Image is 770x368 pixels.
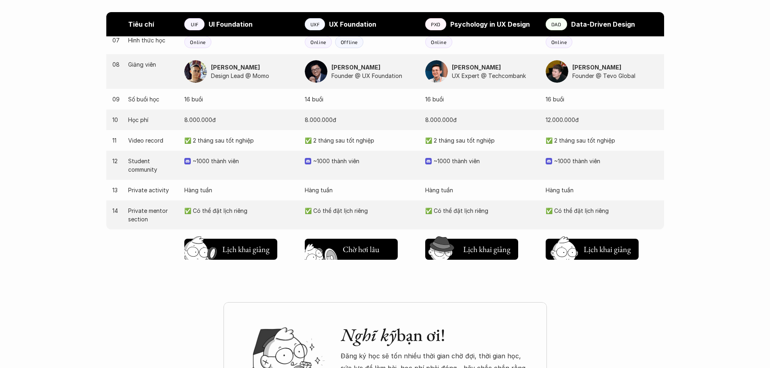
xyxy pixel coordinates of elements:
[209,20,253,28] strong: UI Foundation
[211,64,260,71] strong: [PERSON_NAME]
[572,64,621,71] strong: [PERSON_NAME]
[434,157,538,165] p: ~1000 thành viên
[305,116,417,124] p: 8.000.000đ
[128,136,176,145] p: Video record
[331,71,417,80] p: Founder @ UX Foundation
[305,236,398,260] a: Chờ hơi lâu
[310,21,320,27] p: UXF
[211,71,297,80] p: Design Lead @ Momo
[112,36,120,44] p: 07
[191,21,198,27] p: UIF
[341,39,358,45] p: Offline
[546,186,658,194] p: Hàng tuần
[431,39,447,45] p: Online
[431,21,441,27] p: PXD
[329,20,376,28] strong: UX Foundation
[305,239,398,260] button: Chờ hơi lâu
[425,95,538,103] p: 16 buổi
[112,60,120,69] p: 08
[546,95,658,103] p: 16 buổi
[425,116,538,124] p: 8.000.000đ
[452,71,538,80] p: UX Expert @ Techcombank
[184,116,297,124] p: 8.000.000đ
[341,323,397,346] em: Nghĩ kỹ
[331,64,380,71] strong: [PERSON_NAME]
[546,206,658,215] p: ✅ Có thể đặt lịch riêng
[554,157,658,165] p: ~1000 thành viên
[184,206,297,215] p: ✅ Có thể đặt lịch riêng
[305,206,417,215] p: ✅ Có thể đặt lịch riêng
[425,239,518,260] button: Lịch khai giảng
[184,236,277,260] a: Lịch khai giảng
[551,39,567,45] p: Online
[551,21,561,27] p: DAD
[128,60,176,69] p: Giảng viên
[305,186,417,194] p: Hàng tuần
[310,39,326,45] p: Online
[463,244,511,255] h5: Lịch khai giảng
[128,36,176,44] p: Hình thức học
[452,64,501,71] strong: [PERSON_NAME]
[128,186,176,194] p: Private activity
[128,20,154,28] strong: Tiêu chí
[128,206,176,223] p: Private mentor section
[450,20,530,28] strong: Psychology in UX Design
[425,236,518,260] a: Lịch khai giảng
[571,20,635,28] strong: Data-Driven Design
[572,71,658,80] p: Founder @ Tevo Global
[305,136,417,145] p: ✅ 2 tháng sau tốt nghiệp
[222,244,270,255] h5: Lịch khai giảng
[128,95,176,103] p: Số buổi học
[184,136,297,145] p: ✅ 2 tháng sau tốt nghiệp
[112,186,120,194] p: 13
[128,157,176,174] p: Student community
[112,95,120,103] p: 09
[313,157,417,165] p: ~1000 thành viên
[190,39,206,45] p: Online
[425,206,538,215] p: ✅ Có thể đặt lịch riêng
[546,236,639,260] a: Lịch khai giảng
[305,95,417,103] p: 14 buổi
[341,324,531,346] h2: bạn ơi!
[184,239,277,260] button: Lịch khai giảng
[425,136,538,145] p: ✅ 2 tháng sau tốt nghiệp
[546,116,658,124] p: 12.000.000đ
[425,186,538,194] p: Hàng tuần
[584,244,631,255] h5: Lịch khai giảng
[184,186,297,194] p: Hàng tuần
[193,157,297,165] p: ~1000 thành viên
[112,116,120,124] p: 10
[112,157,120,165] p: 12
[112,206,120,215] p: 14
[546,239,639,260] button: Lịch khai giảng
[112,136,120,145] p: 11
[184,95,297,103] p: 16 buổi
[546,136,658,145] p: ✅ 2 tháng sau tốt nghiệp
[128,116,176,124] p: Học phí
